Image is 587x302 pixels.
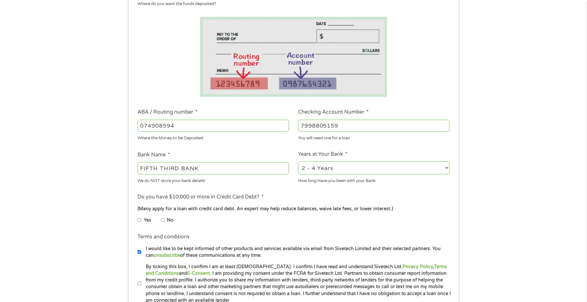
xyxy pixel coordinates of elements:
label: ABA / Routing number [138,109,198,116]
div: Where the Money to be Deposited [138,133,289,142]
label: Years at Your Bank [298,151,347,158]
label: Bank Name [138,152,170,158]
a: unsubscribe [154,253,180,258]
input: 263177916 [138,120,289,132]
img: Routing number location [200,17,387,97]
label: Yes [144,217,151,224]
label: Terms and conditions [138,234,190,240]
label: Do you have $10,000 or more in Credit Card Debt? [138,194,264,200]
a: Terms and Conditions [146,264,447,276]
div: How long Have you been with your Bank [298,175,449,184]
label: No [167,217,174,224]
div: We do NOT store your bank details! [138,175,289,184]
div: (Many apply for a loan with credit card debt. An expert may help reduce balances, waive late fees... [138,205,449,212]
label: I would like to be kept informed of other products and services available via email from Sivetech... [141,245,451,259]
div: Where do you want the funds deposited? [138,1,445,7]
input: 345634636 [298,120,449,132]
a: Privacy Policy [402,264,433,269]
div: You will need one for a loan. [298,133,449,142]
label: Checking Account Number [298,109,369,116]
a: E-Consent [187,271,210,276]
